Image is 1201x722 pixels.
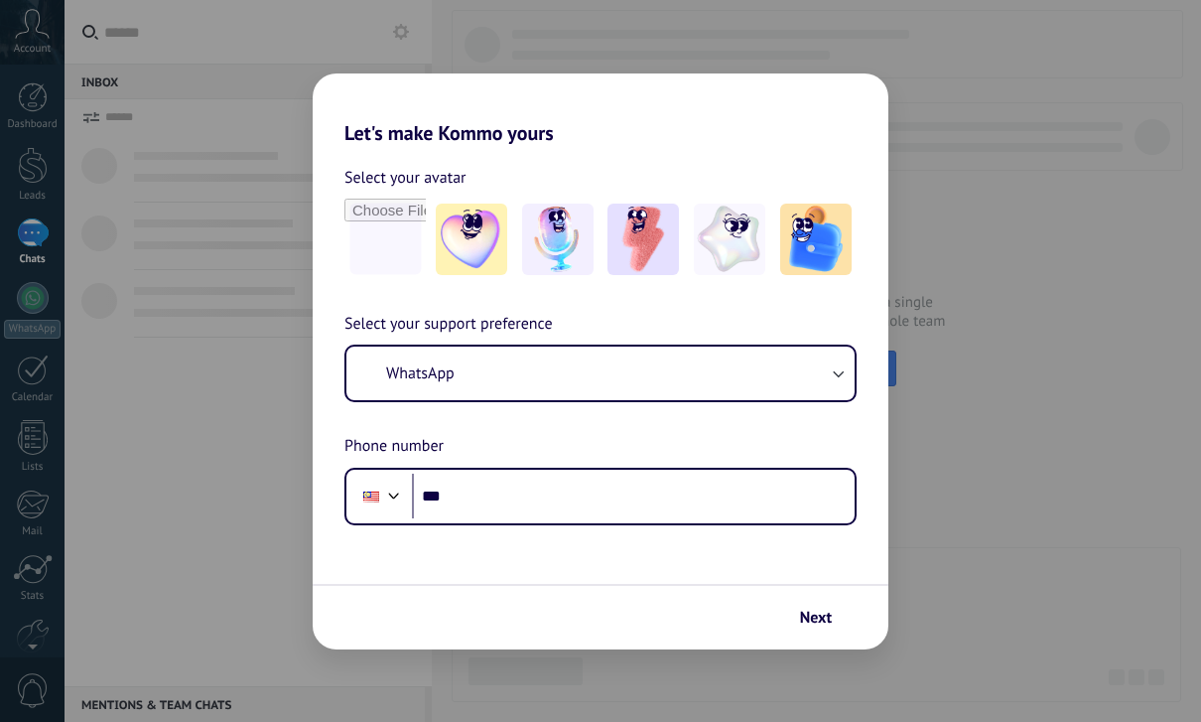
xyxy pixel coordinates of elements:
[313,73,888,145] h2: Let's make Kommo yours
[352,476,390,517] div: Malaysia: + 60
[780,204,852,275] img: -5.jpeg
[344,165,467,191] span: Select your avatar
[344,434,444,460] span: Phone number
[694,204,765,275] img: -4.jpeg
[607,204,679,275] img: -3.jpeg
[522,204,594,275] img: -2.jpeg
[346,347,855,400] button: WhatsApp
[800,611,832,625] span: Next
[344,312,553,338] span: Select your support preference
[436,204,507,275] img: -1.jpeg
[791,601,859,635] button: Next
[386,363,455,383] span: WhatsApp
